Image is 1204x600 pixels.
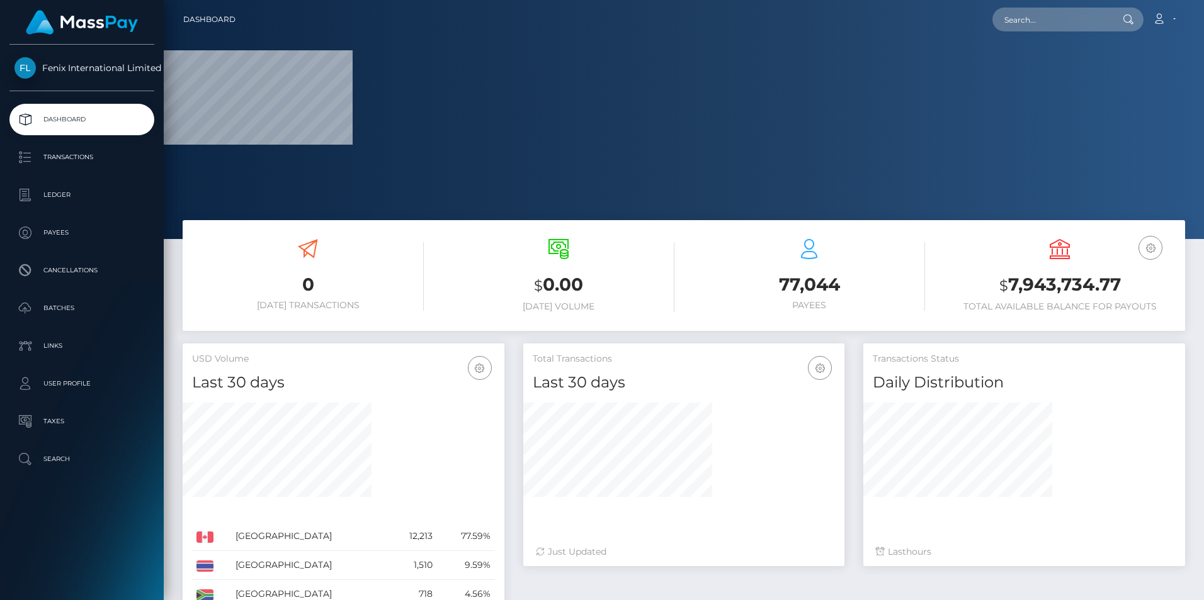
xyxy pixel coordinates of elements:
[693,272,925,297] h3: 77,044
[192,300,424,311] h6: [DATE] Transactions
[437,551,495,580] td: 9.59%
[196,560,213,572] img: TH.png
[437,522,495,551] td: 77.59%
[873,353,1176,365] h5: Transactions Status
[533,372,836,394] h4: Last 30 days
[183,6,236,33] a: Dashboard
[26,10,138,35] img: MassPay Logo
[231,522,389,551] td: [GEOGRAPHIC_DATA]
[14,223,149,242] p: Payees
[389,522,437,551] td: 12,213
[14,336,149,355] p: Links
[9,368,154,399] a: User Profile
[944,301,1176,312] h6: Total Available Balance for Payouts
[693,300,925,311] h6: Payees
[192,372,495,394] h4: Last 30 days
[9,443,154,475] a: Search
[196,531,213,543] img: CA.png
[443,301,674,312] h6: [DATE] Volume
[14,57,36,79] img: Fenix International Limited
[14,110,149,129] p: Dashboard
[9,330,154,362] a: Links
[14,299,149,318] p: Batches
[389,551,437,580] td: 1,510
[14,374,149,393] p: User Profile
[192,353,495,365] h5: USD Volume
[14,412,149,431] p: Taxes
[536,545,832,558] div: Just Updated
[9,62,154,74] span: Fenix International Limited
[9,142,154,173] a: Transactions
[14,450,149,469] p: Search
[9,255,154,286] a: Cancellations
[9,104,154,135] a: Dashboard
[992,8,1111,31] input: Search...
[231,551,389,580] td: [GEOGRAPHIC_DATA]
[14,261,149,280] p: Cancellations
[14,148,149,167] p: Transactions
[9,406,154,437] a: Taxes
[9,217,154,248] a: Payees
[873,372,1176,394] h4: Daily Distribution
[533,353,836,365] h5: Total Transactions
[9,292,154,324] a: Batches
[944,272,1176,298] h3: 7,943,734.77
[876,545,1173,558] div: Last hours
[999,277,1008,294] small: $
[443,272,674,298] h3: 0.00
[14,186,149,204] p: Ledger
[9,179,154,211] a: Ledger
[192,272,424,297] h3: 0
[534,277,543,294] small: $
